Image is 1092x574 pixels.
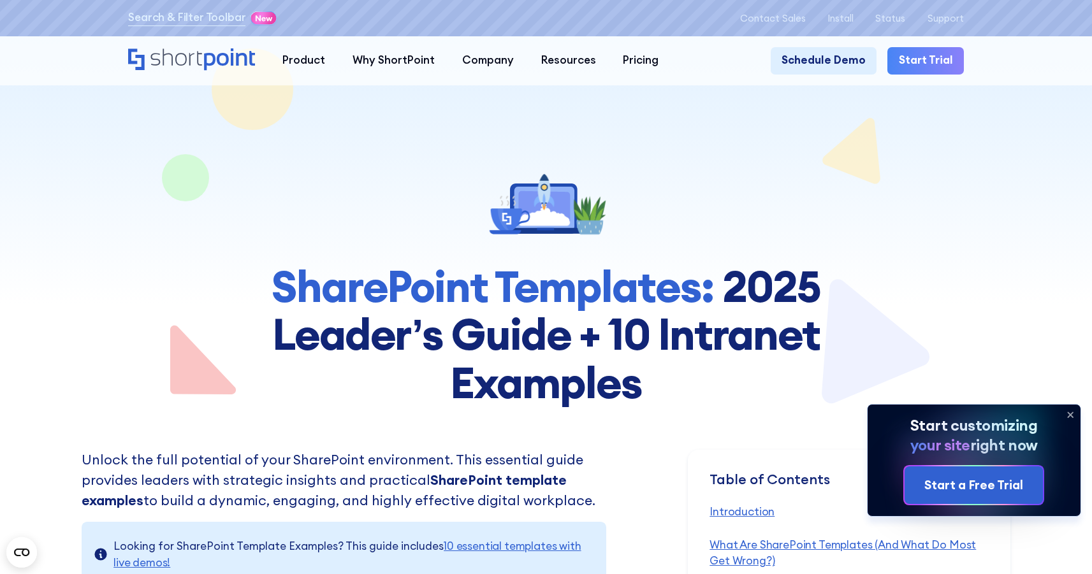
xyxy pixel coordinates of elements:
a: Why ShortPoint [339,47,449,75]
div: Why ShortPoint [353,52,435,69]
a: Pricing [609,47,673,75]
a: Support [928,13,964,24]
p: Unlock the full potential of your SharePoint environment. This essential guide provides leaders w... [82,450,606,511]
strong: SharePoint Templates: [272,258,713,313]
a: Start a Free Trial [905,466,1043,505]
a: Resources [527,47,609,75]
div: Table of Contents ‍ [710,471,988,504]
a: Home [128,48,255,72]
div: Pricing [623,52,659,69]
div: Product [282,52,325,69]
a: Install [827,13,854,24]
a: Company [448,47,527,75]
div: Company [462,52,514,69]
div: Resources [541,52,596,69]
a: Product [269,47,339,75]
a: Start Trial [887,47,963,75]
iframe: Chat Widget [1028,513,1092,574]
a: Schedule Demo [771,47,877,75]
a: Contact Sales [740,13,806,24]
a: What Are SharePoint Templates (And What Do Most Get Wrong?)‍ [710,538,976,568]
a: Status [875,13,905,24]
div: Start a Free Trial [924,476,1023,494]
div: Looking for SharePoint Template Examples? This guide includes [113,538,595,571]
a: Search & Filter Toolbar [128,10,245,26]
strong: 2025 Leader’s Guide + 10 Intranet Examples [272,258,820,410]
button: Open CMP widget [6,537,37,568]
a: Introduction‍ [710,505,775,519]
